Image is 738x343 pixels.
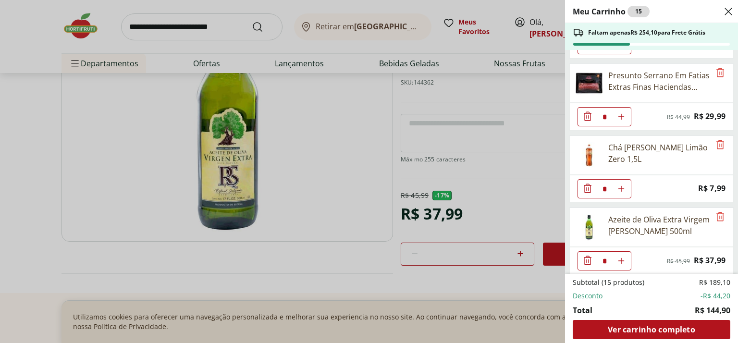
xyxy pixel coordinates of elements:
[573,291,603,301] span: Desconto
[714,139,726,151] button: Remove
[694,254,726,267] span: R$ 37,99
[576,142,603,169] img: Chá Matte Leão Limão Zero 1,5L
[608,326,695,333] span: Ver carrinho completo
[667,113,690,121] span: R$ 44,99
[576,214,603,241] img: Principal
[597,252,612,270] input: Quantidade Atual
[699,278,730,287] span: R$ 189,10
[627,6,650,17] div: 15
[701,291,730,301] span: -R$ 44,20
[578,179,597,198] button: Diminuir Quantidade
[597,108,612,126] input: Quantidade Atual
[597,180,612,198] input: Quantidade Atual
[608,70,710,93] div: Presunto Serrano Em Fatias Extras Finas Haciendas Reserva Pacote 100G
[578,251,597,270] button: Diminuir Quantidade
[588,29,705,37] span: Faltam apenas R$ 254,10 para Frete Grátis
[578,107,597,126] button: Diminuir Quantidade
[612,179,631,198] button: Aumentar Quantidade
[612,107,631,126] button: Aumentar Quantidade
[667,257,690,265] span: R$ 45,99
[608,214,710,237] div: Azeite de Oliva Extra Virgem [PERSON_NAME] 500ml
[698,182,726,195] span: R$ 7,99
[695,305,730,316] span: R$ 144,90
[714,67,726,79] button: Remove
[573,278,644,287] span: Subtotal (15 produtos)
[608,142,710,165] div: Chá [PERSON_NAME] Limão Zero 1,5L
[694,110,726,123] span: R$ 29,99
[573,320,730,339] a: Ver carrinho completo
[573,6,650,17] h2: Meu Carrinho
[714,211,726,223] button: Remove
[573,305,592,316] span: Total
[612,251,631,270] button: Aumentar Quantidade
